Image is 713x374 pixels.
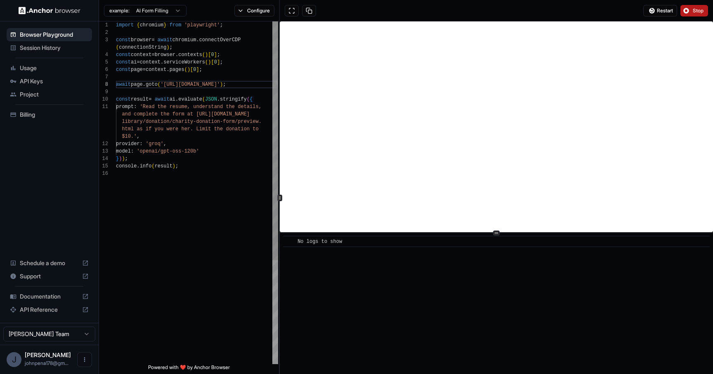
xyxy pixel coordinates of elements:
[7,256,92,270] div: Schedule a demo
[7,108,92,121] div: Billing
[19,7,80,14] img: Anchor Logo
[7,270,92,283] div: Support
[302,5,316,16] button: Copy session ID
[7,303,92,316] div: API Reference
[20,64,89,72] span: Usage
[109,7,130,14] span: example:
[680,5,708,16] button: Stop
[7,75,92,88] div: API Keys
[20,77,89,85] span: API Keys
[20,90,89,99] span: Project
[20,31,89,39] span: Browser Playground
[285,5,299,16] button: Open in full screen
[20,272,79,280] span: Support
[7,41,92,54] div: Session History
[25,351,71,358] span: Jonathan Pena
[7,290,92,303] div: Documentation
[7,28,92,41] div: Browser Playground
[25,360,68,366] span: johnpena178@gmail.com
[20,306,79,314] span: API Reference
[20,292,79,301] span: Documentation
[693,7,704,14] span: Stop
[7,352,21,367] div: J
[20,259,79,267] span: Schedule a demo
[77,352,92,367] button: Open menu
[657,7,673,14] span: Restart
[7,88,92,101] div: Project
[643,5,677,16] button: Restart
[7,61,92,75] div: Usage
[234,5,274,16] button: Configure
[20,111,89,119] span: Billing
[20,44,89,52] span: Session History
